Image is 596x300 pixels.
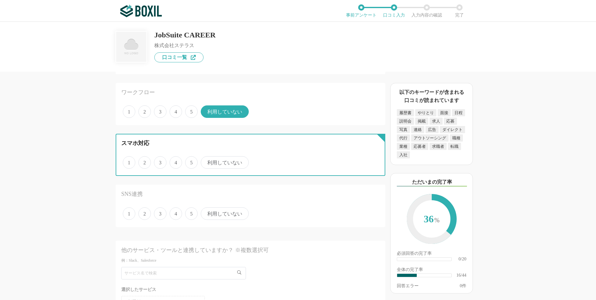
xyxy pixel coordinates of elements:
[138,207,151,220] span: 2
[410,4,443,17] li: 入力内容の確認
[154,52,204,62] a: 口コミ一覧
[397,274,417,277] div: ​
[154,156,166,169] span: 3
[397,251,466,257] div: 必須回答の完了率
[448,143,461,150] div: 転職
[443,4,476,17] li: 完了
[413,200,450,239] span: 36
[121,89,354,96] div: ワークフロー
[170,156,182,169] span: 4
[185,156,198,169] span: 5
[201,105,249,118] span: 利用していない
[185,105,198,118] span: 5
[123,156,135,169] span: 1
[460,284,466,288] div: 件
[397,151,410,158] div: 入社
[440,126,465,133] div: ダイレクト
[201,156,249,169] span: 利用していない
[452,109,465,116] div: 日程
[170,207,182,220] span: 4
[121,267,246,279] input: サービス名で検索
[201,207,249,220] span: 利用していない
[460,283,462,288] span: 0
[154,105,166,118] span: 3
[411,134,449,142] div: アウトソーシング
[138,105,151,118] span: 2
[170,105,182,118] span: 4
[121,286,380,293] div: 選択したサービス
[411,143,428,150] div: 応募者
[121,190,354,198] div: SNS連携
[162,55,187,60] span: 口コミ一覧
[411,126,424,133] div: 連絡
[377,4,410,17] li: 口コミ入力
[415,118,428,125] div: 掲載
[434,217,440,224] span: %
[430,143,447,150] div: 求職者
[397,126,410,133] div: 写真
[397,178,467,186] div: ただいまの完了率
[154,31,216,39] div: JobSuite CAREER
[120,5,162,17] img: ボクシルSaaS_ロゴ
[425,126,439,133] div: 広告
[123,207,135,220] span: 1
[397,118,414,125] div: 説明会
[459,257,466,261] div: 0/20
[456,273,466,278] div: 16/44
[185,207,198,220] span: 5
[397,134,410,142] div: 代行
[138,156,151,169] span: 2
[444,118,457,125] div: 応募
[450,134,463,142] div: 職種
[397,268,466,273] div: 全体の完了率
[397,284,419,288] div: 回答エラー
[154,207,166,220] span: 3
[397,109,414,116] div: 履歴書
[397,143,410,150] div: 業種
[397,88,466,104] div: 以下のキーワードが含まれる口コミが読まれています
[154,43,216,48] div: 株式会社ステラス
[121,258,380,263] div: 例：Slack、Salesforce
[121,139,354,147] div: スマホ対応
[430,118,443,125] div: 求人
[415,109,436,116] div: やりとり
[345,4,377,17] li: 事前アンケート
[438,109,451,116] div: 面接
[121,246,354,254] div: 他のサービス・ツールと連携していますか？ ※複数選択可
[123,105,135,118] span: 1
